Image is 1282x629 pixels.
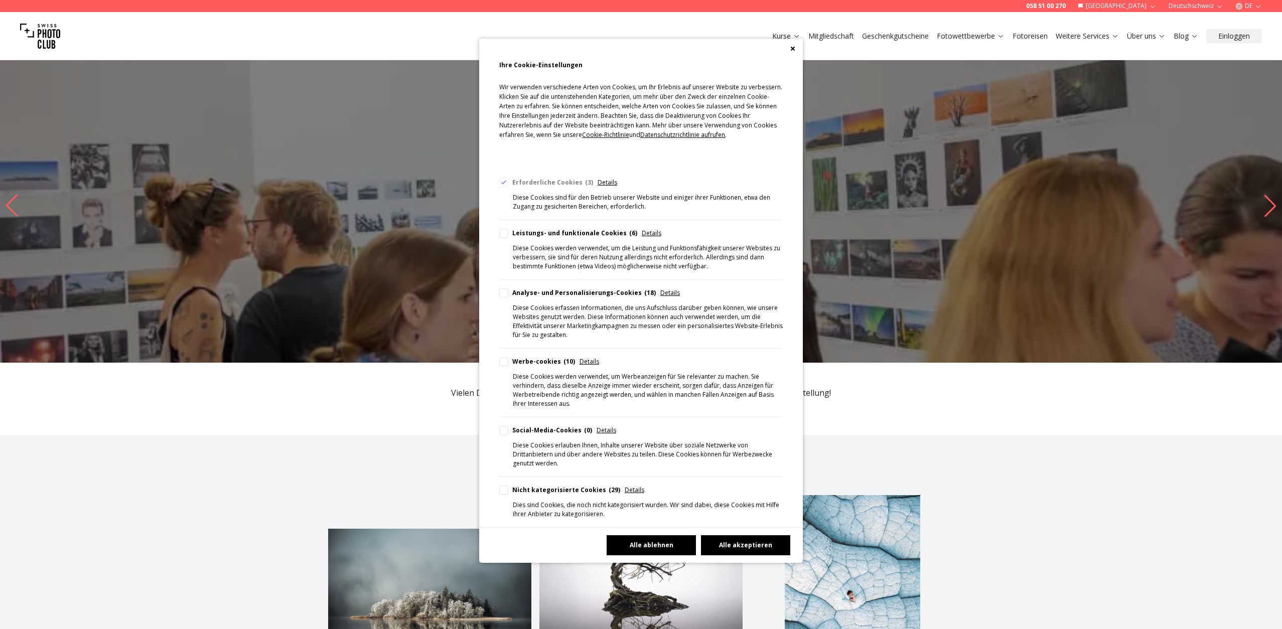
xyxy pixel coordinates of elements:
div: Diese Cookies erlauben Ihnen, Inhalte unserer Website über soziale Netzwerke von Drittanbietern u... [513,441,783,468]
div: Diese Cookies erfassen Informationen, die uns Aufschluss darüber geben können, wie unsere Website... [513,303,783,340]
span: Details [598,178,617,187]
span: Datenschutzrichtlinie aufrufen [640,130,725,139]
div: Diese Cookies sind für den Betrieb unserer Website und einiger ihrer Funktionen, etwa den Zugang ... [513,193,783,211]
p: Wir verwenden verschiedene Arten von Cookies, um Ihr Erlebnis auf unserer Website zu verbessern. ... [499,82,783,154]
div: Diese Cookies werden verwendet, um Werbeanzeigen für Sie relevanter zu machen. Sie verhindern, da... [513,372,783,408]
div: Cookie Consent Preferences [479,39,803,563]
h2: Ihre Cookie-Einstellungen [499,59,783,72]
div: Erforderliche Cookies [512,178,593,187]
div: Nicht kategorisierte Cookies [512,486,620,495]
div: Leistungs- und funktionale Cookies [512,229,637,238]
div: Analyse- und Personalisierungs-Cookies [512,288,656,297]
span: Cookie-Richtlinie [582,130,629,139]
span: Details [625,486,644,495]
button: Alle akzeptieren [701,535,790,555]
div: Werbe-cookies [512,357,575,366]
span: Details [660,288,680,297]
button: Alle ablehnen [607,535,696,555]
button: Close [790,46,795,51]
div: 10 [563,357,575,366]
div: 18 [644,288,656,297]
div: 29 [609,486,620,495]
div: 0 [584,426,592,435]
div: Social-Media-Cookies [512,426,592,435]
span: Details [597,426,616,435]
span: Details [580,357,599,366]
div: Dies sind Cookies, die noch nicht kategorisiert wurden. Wir sind dabei, diese Cookies mit Hilfe i... [513,501,783,519]
div: 6 [629,229,637,238]
span: Details [642,229,661,238]
div: Diese Cookies werden verwendet, um die Leistung und Funktionsfähigkeit unserer Websites zu verbes... [513,244,783,271]
div: 3 [585,178,593,187]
